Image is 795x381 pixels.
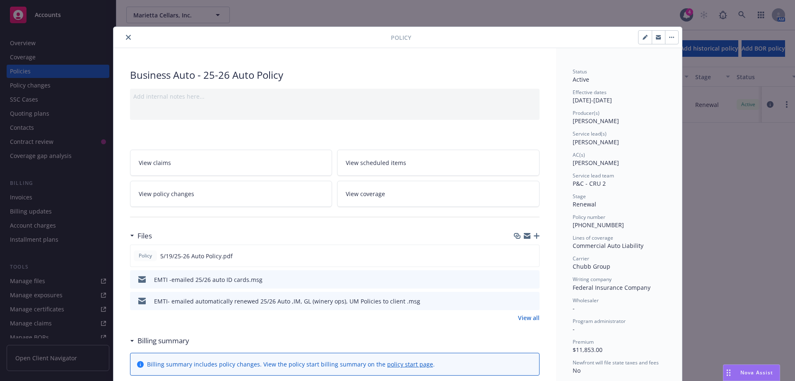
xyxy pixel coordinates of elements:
button: Nova Assist [723,364,780,381]
span: Active [573,75,589,83]
span: Writing company [573,276,612,283]
button: preview file [529,275,536,284]
span: Policy [391,33,411,42]
span: Policy [137,252,154,260]
span: Carrier [573,255,589,262]
div: Drag to move [723,365,734,381]
span: No [573,366,581,374]
span: AC(s) [573,151,585,158]
span: Program administrator [573,318,626,325]
span: Policy number [573,214,605,221]
span: Commercial Auto Liability [573,242,643,250]
button: close [123,32,133,42]
span: Effective dates [573,89,607,96]
a: View coverage [337,181,540,207]
span: - [573,304,575,312]
div: Billing summary [130,335,189,346]
span: Producer(s) [573,109,600,116]
div: EMTI- emailed automatically renewed 25/26 Auto ,IM, GL (winery ops), UM Policies to client .msg [154,297,420,306]
h3: Billing summary [137,335,189,346]
span: [PHONE_NUMBER] [573,221,624,229]
span: Wholesaler [573,297,599,304]
div: [DATE] - [DATE] [573,89,665,104]
a: View claims [130,150,332,176]
div: EMTI -emailed 25/26 auto ID cards.msg [154,275,263,284]
span: Newfront will file state taxes and fees [573,359,659,366]
h3: Files [137,231,152,241]
span: Renewal [573,200,596,208]
span: View coverage [346,189,385,198]
a: View scheduled items [337,150,540,176]
span: View claims [139,158,171,167]
span: Nova Assist [740,369,773,376]
span: 5/19/25-26 Auto Policy.pdf [160,252,233,260]
a: View all [518,313,540,322]
span: View policy changes [139,189,194,198]
div: Business Auto - 25-26 Auto Policy [130,68,540,82]
div: Billing summary includes policy changes. View the policy start billing summary on the . [147,360,435,369]
button: download file [516,297,522,306]
span: Chubb Group [573,262,610,270]
span: Service lead team [573,172,614,179]
span: P&C - CRU 2 [573,180,606,187]
span: [PERSON_NAME] [573,117,619,125]
span: Stage [573,193,586,200]
span: [PERSON_NAME] [573,138,619,146]
span: View scheduled items [346,158,406,167]
span: Service lead(s) [573,130,607,137]
button: download file [515,252,522,260]
div: Files [130,231,152,241]
a: policy start page [387,360,433,368]
span: - [573,325,575,333]
a: View policy changes [130,181,332,207]
span: Federal Insurance Company [573,284,650,291]
span: [PERSON_NAME] [573,159,619,167]
div: Add internal notes here... [133,92,536,101]
span: Premium [573,338,594,345]
span: Lines of coverage [573,234,613,241]
button: preview file [529,297,536,306]
span: Status [573,68,587,75]
button: download file [516,275,522,284]
button: preview file [528,252,536,260]
span: $11,853.00 [573,346,602,354]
